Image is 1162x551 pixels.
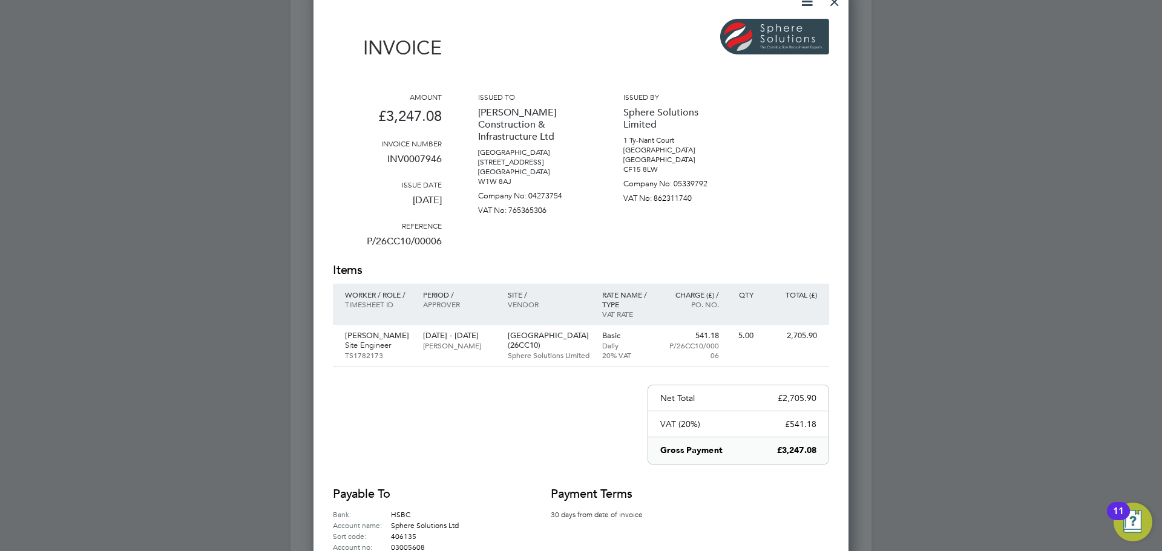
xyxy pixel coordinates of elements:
[660,393,695,403] p: Net Total
[333,262,829,279] h2: Items
[602,341,655,350] p: Daily
[731,331,753,341] p: 5.00
[623,92,732,102] h3: Issued by
[785,419,816,429] p: £541.18
[508,290,590,299] p: Site /
[778,393,816,403] p: £2,705.90
[333,530,391,541] label: Sort code:
[345,290,411,299] p: Worker / Role /
[602,331,655,341] p: Basic
[345,341,411,350] p: Site Engineer
[720,19,829,54] img: spheresolutions-logo-remittance.png
[602,290,655,309] p: Rate name / type
[423,341,495,350] p: [PERSON_NAME]
[333,102,442,139] p: £3,247.08
[423,331,495,341] p: [DATE] - [DATE]
[333,180,442,189] h3: Issue date
[478,201,587,215] p: VAT No: 765365306
[391,531,416,541] span: 406135
[623,165,732,174] p: CF15 8LW
[666,299,719,309] p: Po. No.
[508,350,590,360] p: Sphere Solutions Limited
[660,445,723,457] p: Gross Payment
[602,350,655,360] p: 20% VAT
[1113,511,1124,527] div: 11
[766,331,817,341] p: 2,705.90
[766,290,817,299] p: Total (£)
[660,419,700,429] p: VAT (20%)
[551,486,660,503] h2: Payment terms
[333,221,442,230] h3: Reference
[333,139,442,148] h3: Invoice number
[391,520,459,530] span: Sphere Solutions Ltd
[623,145,732,155] p: [GEOGRAPHIC_DATA]
[731,290,753,299] p: QTY
[623,189,732,203] p: VAT No: 862311740
[666,331,719,341] p: 541.18
[478,92,587,102] h3: Issued to
[623,174,732,189] p: Company No: 05339792
[333,148,442,180] p: INV0007946
[391,509,410,519] span: HSBC
[333,36,442,59] h1: Invoice
[478,167,587,177] p: [GEOGRAPHIC_DATA]
[345,331,411,341] p: [PERSON_NAME]
[623,135,732,145] p: 1 Ty-Nant Court
[1114,503,1152,541] button: Open Resource Center, 11 new notifications
[478,148,587,157] p: [GEOGRAPHIC_DATA]
[345,299,411,309] p: Timesheet ID
[508,331,590,350] p: [GEOGRAPHIC_DATA] (26CC10)
[478,177,587,186] p: W1W 8AJ
[423,290,495,299] p: Period /
[666,341,719,360] p: P/26CC10/00006
[333,189,442,221] p: [DATE]
[333,520,391,530] label: Account name:
[623,102,732,135] p: Sphere Solutions Limited
[333,92,442,102] h3: Amount
[333,509,391,520] label: Bank:
[602,309,655,319] p: VAT rate
[478,186,587,201] p: Company No: 04273754
[777,445,816,457] p: £3,247.08
[345,350,411,360] p: TS1782173
[623,155,732,165] p: [GEOGRAPHIC_DATA]
[333,230,442,262] p: P/26CC10/00006
[551,509,660,520] p: 30 days from date of invoice
[423,299,495,309] p: Approver
[508,299,590,309] p: Vendor
[478,102,587,148] p: [PERSON_NAME] Construction & Infrastructure Ltd
[333,486,514,503] h2: Payable to
[478,157,587,167] p: [STREET_ADDRESS]
[666,290,719,299] p: Charge (£) /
